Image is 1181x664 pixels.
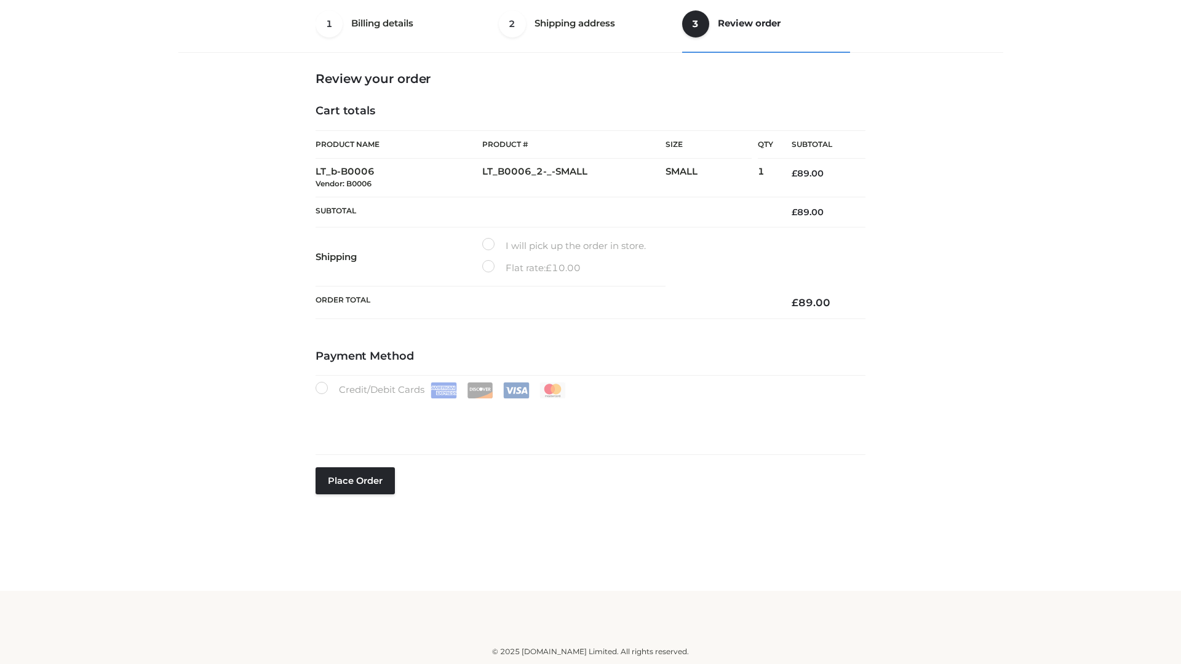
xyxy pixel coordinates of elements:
label: Flat rate: [482,260,581,276]
th: Subtotal [316,197,773,227]
th: Qty [758,130,773,159]
th: Product Name [316,130,482,159]
th: Product # [482,130,666,159]
h3: Review your order [316,71,865,86]
img: Discover [467,382,493,398]
label: I will pick up the order in store. [482,238,646,254]
th: Shipping [316,227,482,287]
label: Credit/Debit Cards [316,382,567,398]
button: Place order [316,467,395,494]
h4: Cart totals [316,105,865,118]
iframe: Secure payment input frame [313,396,863,441]
td: LT_B0006_2-_-SMALL [482,159,666,197]
bdi: 89.00 [792,296,830,309]
td: LT_b-B0006 [316,159,482,197]
td: SMALL [666,159,758,197]
bdi: 89.00 [792,168,824,179]
span: £ [546,262,552,274]
h4: Payment Method [316,350,865,363]
img: Visa [503,382,530,398]
small: Vendor: B0006 [316,179,372,188]
td: 1 [758,159,773,197]
span: £ [792,207,797,218]
th: Order Total [316,287,773,319]
div: © 2025 [DOMAIN_NAME] Limited. All rights reserved. [183,646,998,658]
img: Amex [431,382,457,398]
bdi: 10.00 [546,262,581,274]
img: Mastercard [539,382,566,398]
th: Subtotal [773,131,865,159]
bdi: 89.00 [792,207,824,218]
th: Size [666,131,752,159]
span: £ [792,168,797,179]
span: £ [792,296,798,309]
